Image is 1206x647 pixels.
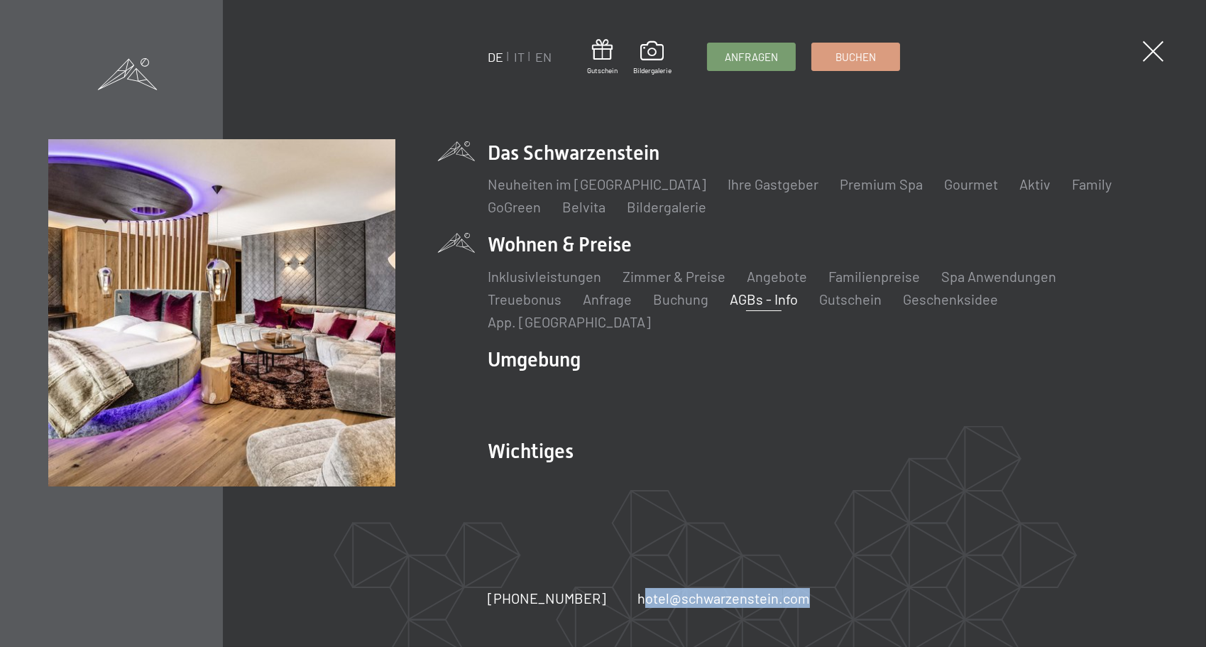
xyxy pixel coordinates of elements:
a: Gutschein [819,290,882,308]
a: IT [514,49,525,65]
a: Anfragen [708,43,795,70]
a: Gutschein [587,39,618,75]
a: Anfrage [583,290,632,308]
a: Ihre Gastgeber [728,175,818,192]
a: DE [488,49,503,65]
a: Bildergalerie [627,198,706,215]
a: Treuebonus [488,290,561,308]
a: Spa Anwendungen [941,268,1056,285]
span: Bildergalerie [633,65,671,75]
a: GoGreen [488,198,541,215]
a: EN [535,49,552,65]
a: Bildergalerie [633,41,671,75]
a: AGBs - Info [730,290,798,308]
span: Buchen [835,50,876,65]
a: [PHONE_NUMBER] [488,588,606,608]
a: App. [GEOGRAPHIC_DATA] [488,313,651,330]
a: Gourmet [944,175,998,192]
a: Buchen [812,43,899,70]
a: Aktiv [1019,175,1051,192]
a: Neuheiten im [GEOGRAPHIC_DATA] [488,175,706,192]
a: Inklusivleistungen [488,268,601,285]
span: Anfragen [725,50,778,65]
a: Family [1072,175,1112,192]
a: Belvita [562,198,605,215]
a: Angebote [747,268,807,285]
span: Gutschein [587,65,618,75]
a: Premium Spa [840,175,923,192]
a: Buchung [653,290,708,308]
a: hotel@schwarzenstein.com [637,588,810,608]
a: Zimmer & Preise [623,268,725,285]
span: [PHONE_NUMBER] [488,589,606,607]
a: Geschenksidee [903,290,998,308]
a: Familienpreise [828,268,920,285]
